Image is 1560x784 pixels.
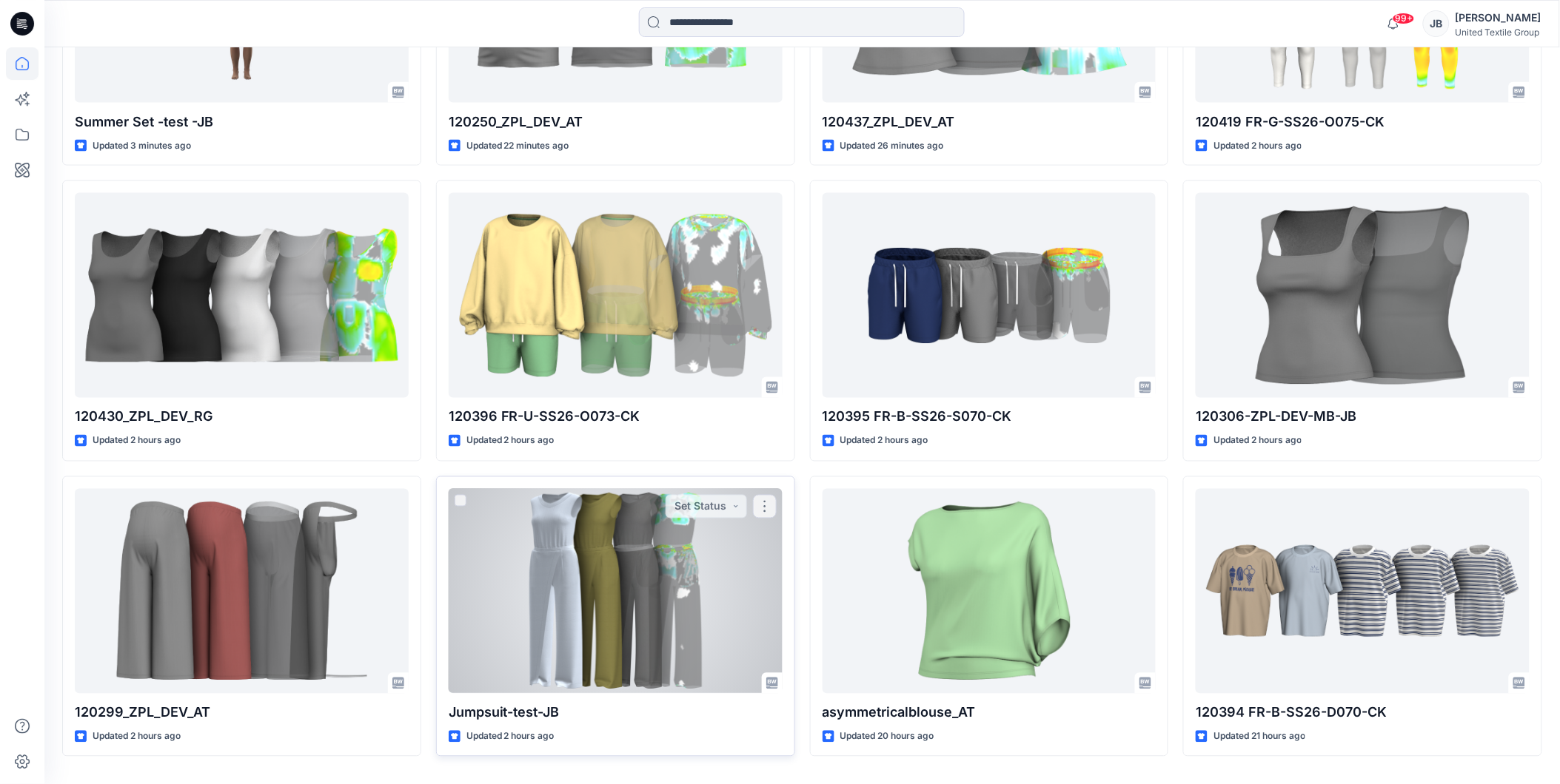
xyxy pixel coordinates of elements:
[449,489,783,694] a: Jumpsuit-test-JB
[1196,489,1530,694] a: 120394 FR-B-SS26-D070-CK
[823,193,1156,398] a: 120395 FR-B-SS26-S070-CK
[840,138,944,154] p: Updated 26 minutes ago
[75,193,409,398] a: 120430_ZPL_DEV_RG
[1456,9,1541,27] div: [PERSON_NAME]
[823,703,1156,723] p: asymmetricalblouse_AT
[75,112,409,132] p: Summer Set -test -JB
[1196,703,1530,723] p: 120394 FR-B-SS26-D070-CK
[449,407,783,428] p: 120396 FR-U-SS26-O073-CK
[1196,193,1530,398] a: 120306-ZPL-DEV-MB-JB
[93,729,181,745] p: Updated 2 hours ago
[75,703,409,723] p: 120299_ZPL_DEV_AT
[823,112,1156,132] p: 120437_ZPL_DEV_AT
[1213,433,1302,449] p: Updated 2 hours ago
[1196,407,1530,428] p: 120306-ZPL-DEV-MB-JB
[840,433,928,449] p: Updated 2 hours ago
[75,407,409,428] p: 120430_ZPL_DEV_RG
[1213,138,1302,154] p: Updated 2 hours ago
[449,193,783,398] a: 120396 FR-U-SS26-O073-CK
[1393,13,1415,24] span: 99+
[449,112,783,132] p: 120250_ZPL_DEV_AT
[823,489,1156,694] a: asymmetricalblouse_AT
[93,138,191,154] p: Updated 3 minutes ago
[466,729,555,745] p: Updated 2 hours ago
[1213,729,1305,745] p: Updated 21 hours ago
[1196,112,1530,132] p: 120419 FR-G-SS26-O075-CK
[823,407,1156,428] p: 120395 FR-B-SS26-S070-CK
[449,703,783,723] p: Jumpsuit-test-JB
[1456,27,1541,38] div: United Textile Group
[466,138,569,154] p: Updated 22 minutes ago
[1423,10,1450,37] div: JB
[75,489,409,694] a: 120299_ZPL_DEV_AT
[93,433,181,449] p: Updated 2 hours ago
[466,433,555,449] p: Updated 2 hours ago
[840,729,934,745] p: Updated 20 hours ago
